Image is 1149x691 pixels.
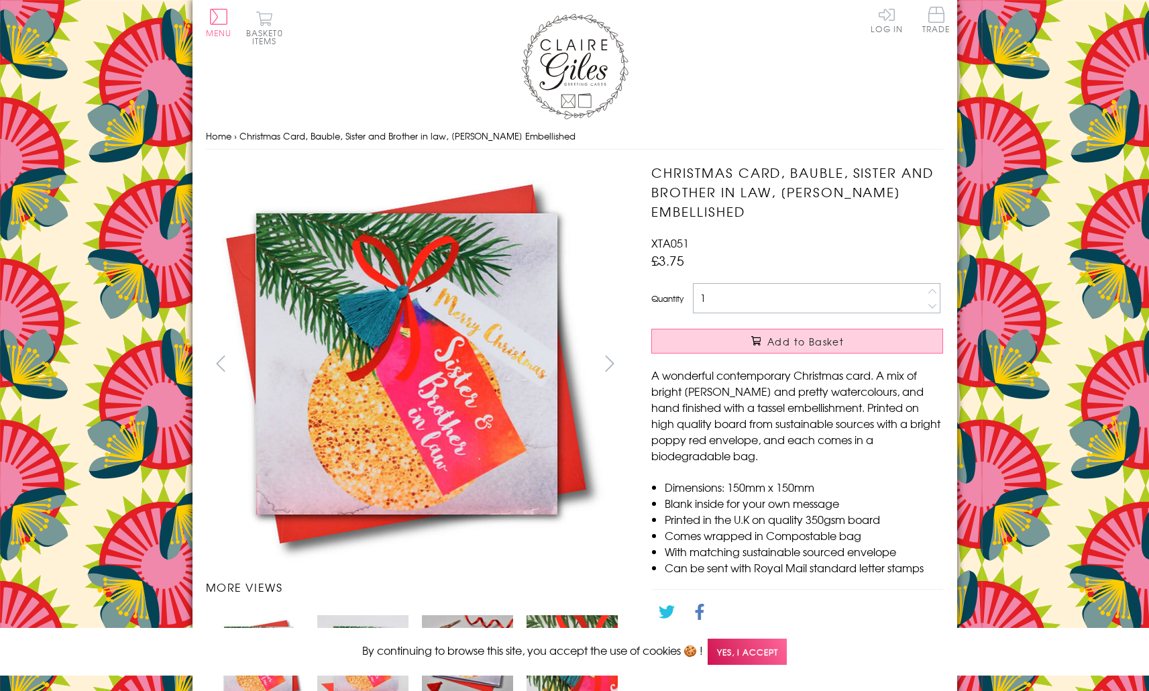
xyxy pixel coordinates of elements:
[767,335,844,348] span: Add to Basket
[206,579,625,595] h3: More views
[651,367,943,464] p: A wonderful contemporary Christmas card. A mix of bright [PERSON_NAME] and pretty watercolours, a...
[246,11,283,45] button: Basket0 items
[624,163,1027,566] img: Christmas Card, Bauble, Sister and Brother in law, Tassel Embellished
[871,7,903,33] a: Log In
[651,235,689,251] span: XTA051
[665,511,943,527] li: Printed in the U.K on quality 350gsm board
[922,7,950,36] a: Trade
[922,7,950,33] span: Trade
[665,543,943,560] li: With matching sustainable sourced envelope
[206,9,232,37] button: Menu
[651,329,943,354] button: Add to Basket
[665,479,943,495] li: Dimensions: 150mm x 150mm
[651,163,943,221] h1: Christmas Card, Bauble, Sister and Brother in law, [PERSON_NAME] Embellished
[206,129,231,142] a: Home
[234,129,237,142] span: ›
[205,163,608,565] img: Christmas Card, Bauble, Sister and Brother in law, Tassel Embellished
[521,13,628,119] img: Claire Giles Greetings Cards
[651,251,684,270] span: £3.75
[708,639,787,665] span: Yes, I accept
[239,129,576,142] span: Christmas Card, Bauble, Sister and Brother in law, [PERSON_NAME] Embellished
[206,123,944,150] nav: breadcrumbs
[206,27,232,39] span: Menu
[665,495,943,511] li: Blank inside for your own message
[206,348,236,378] button: prev
[594,348,624,378] button: next
[651,293,683,305] label: Quantity
[665,527,943,543] li: Comes wrapped in Compostable bag
[252,27,283,47] span: 0 items
[665,560,943,576] li: Can be sent with Royal Mail standard letter stamps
